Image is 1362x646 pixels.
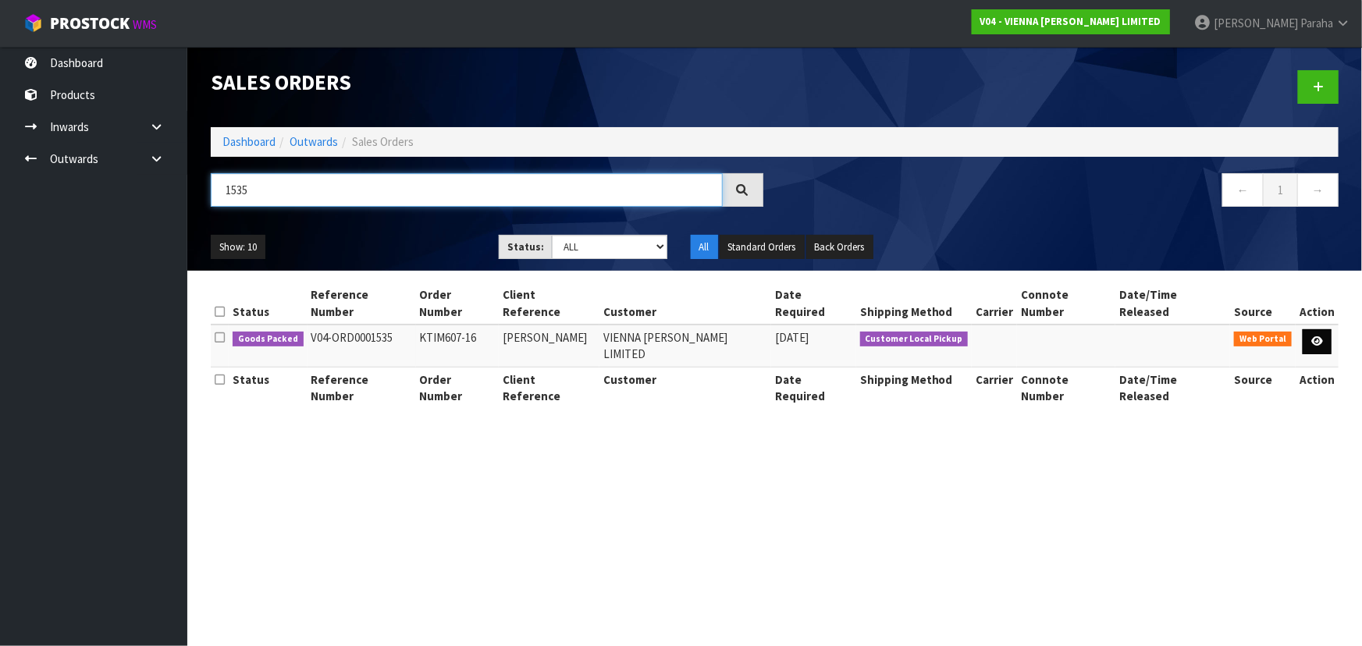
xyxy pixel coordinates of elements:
[1230,282,1296,325] th: Source
[1222,173,1264,207] a: ←
[771,282,856,325] th: Date Required
[499,367,599,408] th: Client Reference
[1214,16,1298,30] span: [PERSON_NAME]
[211,235,265,260] button: Show: 10
[860,332,969,347] span: Customer Local Pickup
[1234,332,1292,347] span: Web Portal
[599,325,771,367] td: VIENNA [PERSON_NAME] LIMITED
[352,134,414,149] span: Sales Orders
[290,134,338,149] a: Outwards
[308,282,416,325] th: Reference Number
[1296,282,1339,325] th: Action
[972,367,1017,408] th: Carrier
[23,13,43,33] img: cube-alt.png
[1115,282,1230,325] th: Date/Time Released
[229,282,308,325] th: Status
[972,9,1170,34] a: V04 - VIENNA [PERSON_NAME] LIMITED
[856,282,973,325] th: Shipping Method
[599,367,771,408] th: Customer
[211,173,723,207] input: Search sales orders
[691,235,718,260] button: All
[1230,367,1296,408] th: Source
[211,70,763,94] h1: Sales Orders
[308,325,416,367] td: V04-ORD0001535
[787,173,1339,211] nav: Page navigation
[233,332,304,347] span: Goods Packed
[980,15,1161,28] strong: V04 - VIENNA [PERSON_NAME] LIMITED
[416,325,500,367] td: KTIM607-16
[599,282,771,325] th: Customer
[133,17,157,32] small: WMS
[806,235,873,260] button: Back Orders
[229,367,308,408] th: Status
[856,367,973,408] th: Shipping Method
[50,13,130,34] span: ProStock
[416,367,500,408] th: Order Number
[1296,367,1339,408] th: Action
[308,367,416,408] th: Reference Number
[720,235,805,260] button: Standard Orders
[499,282,599,325] th: Client Reference
[416,282,500,325] th: Order Number
[1297,173,1339,207] a: →
[1263,173,1298,207] a: 1
[507,240,544,254] strong: Status:
[1017,367,1115,408] th: Connote Number
[1017,282,1115,325] th: Connote Number
[1300,16,1333,30] span: Paraha
[499,325,599,367] td: [PERSON_NAME]
[775,330,809,345] span: [DATE]
[771,367,856,408] th: Date Required
[1115,367,1230,408] th: Date/Time Released
[222,134,276,149] a: Dashboard
[972,282,1017,325] th: Carrier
